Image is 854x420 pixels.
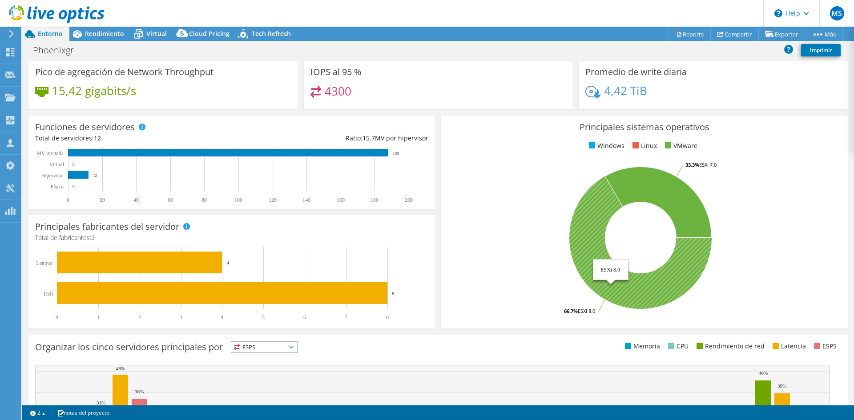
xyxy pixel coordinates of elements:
[623,341,660,351] li: Memoria
[67,197,69,203] text: 0
[41,172,64,179] text: Hipervisor
[146,29,167,38] span: Virtual
[93,173,97,178] text: 12
[100,197,105,203] text: 20
[51,184,64,190] tspan: Físico
[448,122,841,132] h3: Principales sistemas operativos
[56,314,58,320] text: 0
[35,233,428,243] h4: Total de fabricantes:
[38,29,63,38] span: Entorno
[668,27,711,41] a: Reports
[138,314,141,320] text: 2
[694,341,765,351] li: Rendimiento de red
[663,141,697,151] li: VMware
[345,314,347,320] text: 7
[371,197,379,203] text: 180
[189,29,230,38] span: Cloud Pricing
[325,86,351,96] h4: 4300
[52,86,136,96] h4: 15,42 gigabits/s
[252,29,291,38] span: Tech Refresh
[759,370,768,376] text: 46%
[29,45,88,55] h1: Phoenixgr
[666,341,689,351] li: CPU
[578,308,595,314] tspan: ESXi 8.0
[310,67,362,77] h3: IOPS al 95 %
[201,197,207,203] text: 80
[180,314,182,320] text: 3
[685,161,699,168] tspan: 33.3%
[35,122,135,132] h3: Funciones de servidores
[585,67,687,77] h3: Promedio de write diaria
[35,222,179,232] h3: Principales fabricantes del servidor
[97,400,105,405] text: 31%
[302,197,310,203] text: 140
[221,314,223,320] text: 4
[770,341,806,351] li: Latencia
[231,342,297,352] span: ESPS
[262,314,265,320] text: 5
[337,197,345,203] text: 160
[777,383,786,388] text: 39%
[699,161,717,168] tspan: ESXi 7.0
[363,134,375,142] span: 15.7
[587,141,624,151] li: Windows
[630,141,657,151] li: Linux
[269,197,277,203] text: 120
[758,27,805,41] a: Exportar
[51,407,116,418] a: notas del proyecto
[91,233,95,242] span: 2
[133,197,139,203] text: 40
[234,197,242,203] text: 100
[604,86,647,96] h4: 4,42 TiB
[393,151,399,156] text: 188
[85,29,124,38] span: Rendimiento
[774,9,782,17] svg: \n
[35,67,213,77] h3: Pico de agregación de Network Throughput
[303,314,306,320] text: 6
[386,314,389,320] text: 8
[94,134,101,142] span: 12
[801,44,841,56] a: Imprimir
[830,6,844,20] span: MS
[116,366,125,371] text: 48%
[24,407,52,418] a: 2
[405,197,413,203] text: 200
[73,162,75,167] text: 0
[392,291,395,296] text: 8
[36,260,52,266] text: Lenovo
[168,197,173,203] text: 60
[44,291,53,297] text: Dell
[227,260,230,265] text: 4
[564,308,578,314] tspan: 66.7%
[232,133,428,143] div: Ratio: MV por hipervisor
[805,27,843,41] a: Más
[812,341,837,351] li: ESPS
[710,27,759,41] a: Compartir
[36,150,64,156] text: MV invitada
[135,389,144,394] text: 36%
[35,133,232,143] div: Total de servidores:
[49,161,64,168] text: Virtual
[97,314,100,320] text: 1
[73,184,75,189] text: 0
